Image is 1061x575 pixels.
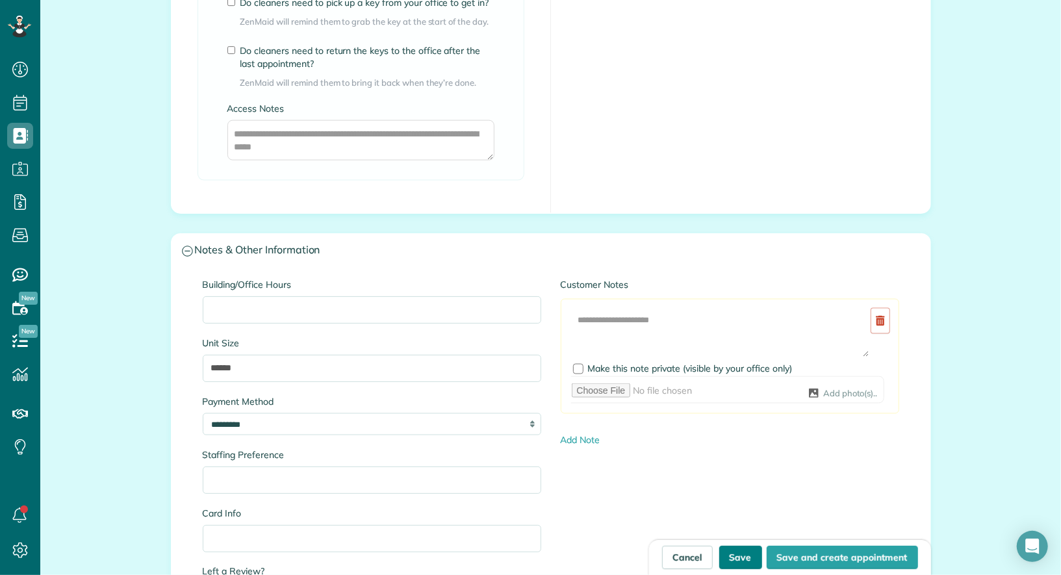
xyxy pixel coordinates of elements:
label: Card Info [203,507,541,520]
button: Save [719,546,762,569]
div: Open Intercom Messenger [1017,531,1048,562]
a: Cancel [662,546,713,569]
span: Make this note private (visible by your office only) [588,363,793,374]
label: Do cleaners need to return the keys to the office after the last appointment? [240,44,494,70]
label: Building/Office Hours [203,278,541,291]
label: Customer Notes [561,278,899,291]
label: Unit Size [203,337,541,350]
label: Staffing Preference [203,448,541,461]
a: Add Note [561,434,600,446]
a: Notes & Other Information [172,234,930,267]
label: Payment Method [203,395,541,408]
span: ZenMaid will remind them to bring it back when they’re done. [240,77,494,89]
input: Do cleaners need to return the keys to the office after the last appointment? [227,46,236,55]
span: New [19,325,38,338]
span: ZenMaid will remind them to grab the key at the start of the day. [240,16,494,28]
span: New [19,292,38,305]
label: Access Notes [227,102,494,115]
button: Save and create appointment [767,546,918,569]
